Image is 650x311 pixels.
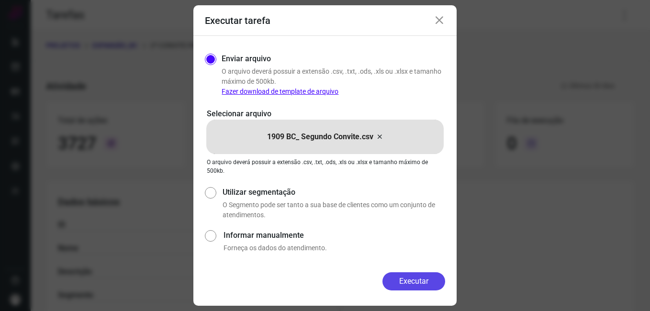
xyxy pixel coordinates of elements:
p: O Segmento pode ser tanto a sua base de clientes como um conjunto de atendimentos. [223,200,445,220]
p: Selecionar arquivo [207,108,443,120]
h3: Executar tarefa [205,15,270,26]
button: Executar [382,272,445,290]
p: O arquivo deverá possuir a extensão .csv, .txt, .ods, .xls ou .xlsx e tamanho máximo de 500kb. [207,158,443,175]
p: 1909 BC_ Segundo Convite.csv [267,131,373,143]
p: O arquivo deverá possuir a extensão .csv, .txt, .ods, .xls ou .xlsx e tamanho máximo de 500kb. [222,67,445,97]
p: Forneça os dados do atendimento. [224,243,445,253]
label: Utilizar segmentação [223,187,445,198]
label: Informar manualmente [224,230,445,241]
a: Fazer download de template de arquivo [222,88,338,95]
label: Enviar arquivo [222,53,271,65]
